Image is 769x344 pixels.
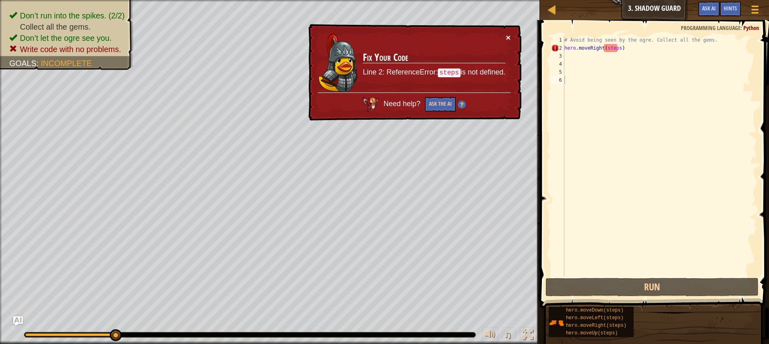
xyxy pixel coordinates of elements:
div: 6 [551,76,564,84]
div: 1 [551,36,564,44]
span: hero.moveLeft(steps) [566,315,624,321]
button: ♫ [502,328,516,344]
span: Incomplete [41,59,92,68]
div: 4 [551,60,564,68]
span: ♫ [504,329,512,341]
button: × [506,33,511,42]
li: Write code with no problems. [9,44,125,55]
img: portrait.png [549,315,564,330]
span: Collect all the gems. [20,22,91,31]
li: Collect all the gems. [9,21,125,32]
span: Need help? [383,100,422,108]
div: 2 [551,44,564,52]
img: AI [362,97,378,111]
span: hero.moveUp(steps) [566,330,618,336]
div: 3 [551,52,564,60]
span: hero.moveRight(steps) [566,323,626,328]
span: hero.moveDown(steps) [566,308,624,313]
button: Ask AI [13,316,23,326]
li: Don’t run into the spikes. [9,10,125,21]
div: 5 [551,68,564,76]
button: Show game menu [745,2,765,20]
span: Goals [9,59,36,68]
span: : [36,59,41,68]
code: steps [438,68,461,77]
span: Programming language [681,24,741,32]
span: Hints [724,4,737,12]
button: Ask the AI [425,97,456,112]
span: Don’t run into the spikes. (2/2) [20,11,125,20]
span: : [741,24,743,32]
button: Ask AI [698,2,720,16]
img: Hint [458,101,466,109]
button: Run [546,278,759,296]
button: Adjust volume [482,328,498,344]
span: Ask AI [702,4,716,12]
li: Don’t let the ogre see you. [9,32,125,44]
h3: Fix Your Code [363,52,505,63]
span: Don’t let the ogre see you. [20,34,112,42]
span: Write code with no problems. [20,45,121,54]
span: Python [743,24,759,32]
img: duck_hattori.png [318,34,358,92]
p: Line 2: ReferenceError: is not defined. [363,67,505,78]
button: Toggle fullscreen [520,328,536,344]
